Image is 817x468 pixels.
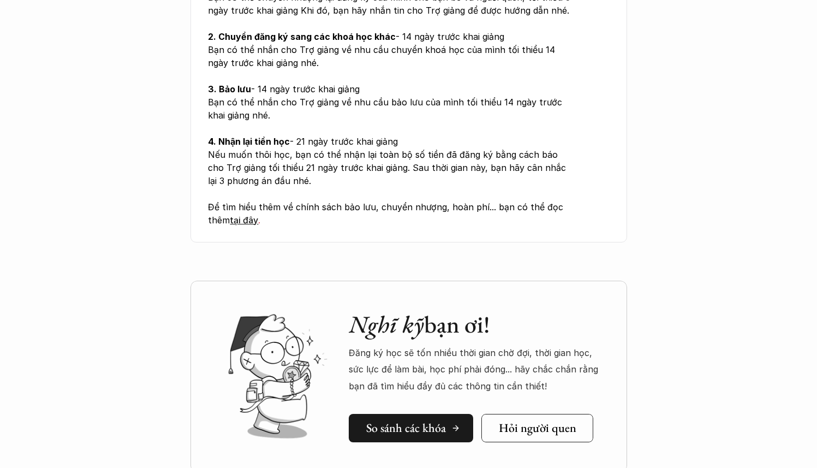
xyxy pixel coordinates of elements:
span: . [258,215,260,226]
em: Nghĩ kỹ [349,309,424,340]
p: Đăng ký học sẽ tốn nhiều thời gian chờ đợi, thời gian học, sức lực để làm bài, học phí phải đóng.... [349,345,605,394]
a: tại đây [230,215,258,226]
h5: Hỏi người quen [498,421,576,435]
strong: 2. Chuyển đăng ký sang các khoá học khác [208,31,396,42]
p: Để tìm hiểu thêm về chính sách bảo lưu, chuyển nhượng, hoàn phí... bạn có thể đọc thêm [208,200,573,227]
a: So sánh các khóa [349,414,473,442]
strong: 4. Nhận lại tiền học [208,136,290,147]
p: - 21 ngày trước khai giảng [208,135,573,148]
p: Bạn có thể nhắn cho Trợ giảng về nhu cầu chuyển khoá học của mình tối thiểu 14 ngày trước khai gi... [208,43,573,69]
a: Hỏi người quen [481,414,593,442]
p: Nếu muốn thôi học, bạn có thể nhận lại toàn bộ số tiền đã đăng ký bằng cách báo cho Trợ giảng tối... [208,148,573,187]
h5: So sánh các khóa [366,421,446,435]
h2: bạn ơi! [349,310,605,339]
p: Bạn có thể nhắn cho Trợ giảng về nhu cầu bảo lưu của mình tối thiểu 14 ngày trước khai giảng nhé. [208,96,573,122]
p: - 14 ngày trước khai giảng [208,30,573,43]
strong: 3. Bảo lưu [208,84,251,94]
p: - 14 ngày trước khai giảng [208,82,573,96]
